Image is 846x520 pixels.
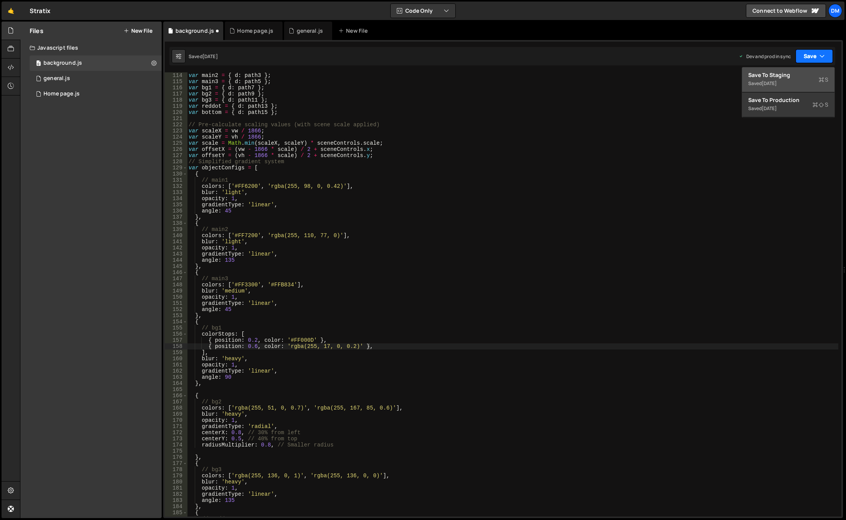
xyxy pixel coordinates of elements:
div: 175 [165,448,187,454]
div: Stratix [30,6,50,15]
div: 145 [165,263,187,269]
div: 119 [165,103,187,109]
button: New File [124,28,152,34]
div: 147 [165,276,187,282]
div: 160 [165,356,187,362]
div: 115 [165,79,187,85]
div: 153 [165,313,187,319]
div: 165 [165,386,187,393]
div: general.js [297,27,323,35]
div: 171 [165,423,187,430]
span: S [813,101,828,109]
div: 118 [165,97,187,103]
div: [DATE] [762,105,777,112]
div: Save to Production [748,96,828,104]
div: 163 [165,374,187,380]
div: 129 [165,165,187,171]
div: 140 [165,232,187,239]
div: 182 [165,491,187,497]
div: 16575/45977.js [30,86,162,102]
div: 157 [165,337,187,343]
div: 120 [165,109,187,115]
div: background.js [176,27,214,35]
div: 128 [165,159,187,165]
div: 134 [165,196,187,202]
h2: Files [30,27,43,35]
div: 16575/45802.js [30,71,162,86]
div: 146 [165,269,187,276]
div: 124 [165,134,187,140]
div: 177 [165,460,187,466]
div: Home page.js [237,27,273,35]
div: 180 [165,479,187,485]
div: Saved [748,79,828,88]
div: Saved [748,104,828,113]
div: 121 [165,115,187,122]
div: Javascript files [20,40,162,55]
button: Save to StagingS Saved[DATE] [742,67,834,92]
div: 172 [165,430,187,436]
div: background.js [43,60,82,67]
div: 161 [165,362,187,368]
span: S [819,76,828,84]
div: 170 [165,417,187,423]
div: Save to Staging [748,71,828,79]
button: Save to ProductionS Saved[DATE] [742,92,834,117]
button: Code Only [391,4,455,18]
div: 138 [165,220,187,226]
div: New File [338,27,371,35]
a: Connect to Webflow [746,4,826,18]
div: 176 [165,454,187,460]
div: 142 [165,245,187,251]
div: 16575/45066.js [30,55,162,71]
div: 151 [165,300,187,306]
div: Saved [189,53,218,60]
div: 136 [165,208,187,214]
div: 117 [165,91,187,97]
div: 127 [165,152,187,159]
button: Save [796,49,833,63]
div: 130 [165,171,187,177]
div: 125 [165,140,187,146]
div: 158 [165,343,187,349]
div: [DATE] [202,53,218,60]
a: Dm [828,4,842,18]
div: [DATE] [762,80,777,87]
div: 133 [165,189,187,196]
div: 143 [165,251,187,257]
span: 0 [36,61,41,67]
a: 🤙 [2,2,20,20]
div: 123 [165,128,187,134]
div: 131 [165,177,187,183]
div: 162 [165,368,187,374]
div: 185 [165,510,187,516]
div: 152 [165,306,187,313]
div: 139 [165,226,187,232]
div: general.js [43,75,70,82]
div: 168 [165,405,187,411]
div: 167 [165,399,187,405]
div: 183 [165,497,187,503]
div: 156 [165,331,187,337]
div: 132 [165,183,187,189]
div: 154 [165,319,187,325]
div: 159 [165,349,187,356]
div: 155 [165,325,187,331]
div: 122 [165,122,187,128]
div: 137 [165,214,187,220]
div: 149 [165,288,187,294]
div: Home page.js [43,90,80,97]
div: 181 [165,485,187,491]
div: 184 [165,503,187,510]
div: 141 [165,239,187,245]
div: 150 [165,294,187,300]
div: 166 [165,393,187,399]
div: 135 [165,202,187,208]
div: Code Only [742,67,835,118]
div: 178 [165,466,187,473]
div: 148 [165,282,187,288]
div: 164 [165,380,187,386]
div: 179 [165,473,187,479]
div: 144 [165,257,187,263]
